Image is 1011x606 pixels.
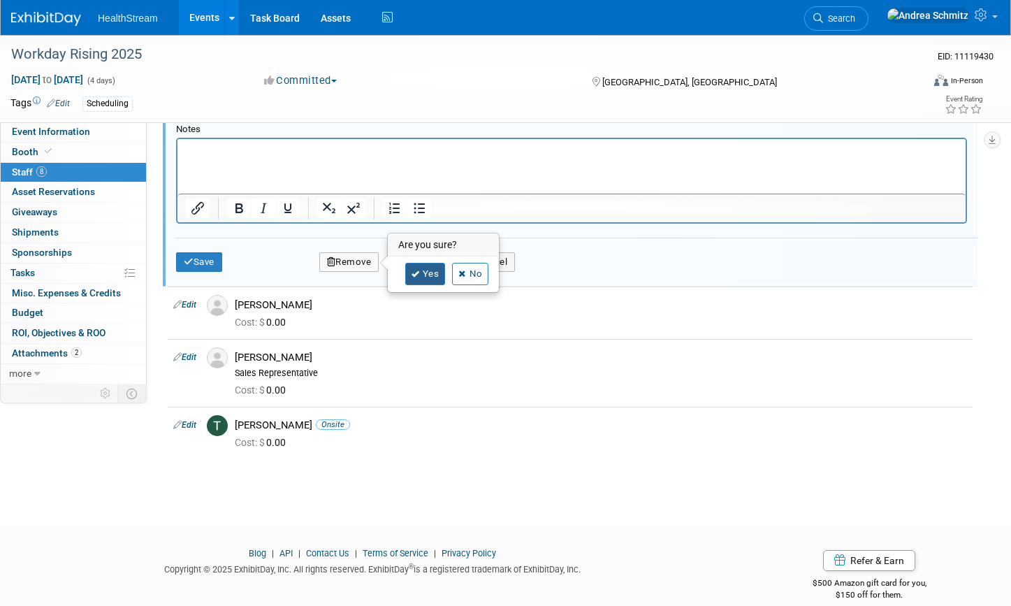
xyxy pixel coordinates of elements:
span: (4 days) [86,76,115,85]
span: Cost: $ [235,437,266,448]
a: API [279,548,293,558]
span: Event Information [12,126,90,137]
span: | [295,548,304,558]
button: Save [176,252,222,272]
span: | [268,548,277,558]
span: Staff [12,166,47,178]
img: Associate-Profile-5.png [207,347,228,368]
h3: Are you sure? [388,234,499,257]
a: Asset Reservations [1,182,146,202]
a: Yes [405,263,446,285]
button: Remove [319,252,379,272]
a: Blog [249,548,266,558]
div: Event Format [838,73,983,94]
span: Budget [12,307,43,318]
a: No [452,263,488,285]
img: Andrea Schmitz [887,8,969,23]
a: Budget [1,303,146,323]
span: Shipments [12,226,59,238]
a: Edit [173,420,196,430]
span: Event ID: 11119430 [938,51,994,62]
div: $150 off for them. [756,589,984,601]
div: In-Person [950,75,983,86]
span: Search [823,13,855,24]
span: 0.00 [235,384,291,396]
span: Misc. Expenses & Credits [12,287,121,298]
a: more [1,364,146,384]
div: Event Rating [945,96,982,103]
span: ROI, Objectives & ROO [12,327,106,338]
span: Asset Reservations [12,186,95,197]
div: [PERSON_NAME] [235,351,967,364]
span: Booth [12,146,54,157]
button: Numbered list [383,199,407,218]
span: 0.00 [235,317,291,328]
button: Italic [252,199,275,218]
a: Sponsorships [1,243,146,263]
div: Copyright © 2025 ExhibitDay, Inc. All rights reserved. ExhibitDay is a registered trademark of Ex... [10,560,735,576]
button: Bullet list [407,199,431,218]
div: [PERSON_NAME] [235,298,967,312]
sup: ® [409,563,414,570]
button: Superscript [342,199,365,218]
a: Edit [47,99,70,108]
a: Event Information [1,122,146,142]
span: Cost: $ [235,317,266,328]
a: Shipments [1,223,146,243]
img: T.jpg [207,415,228,436]
button: Committed [259,73,342,88]
a: Search [804,6,868,31]
a: Edit [173,352,196,362]
a: Booth [1,143,146,162]
span: 0.00 [235,437,291,448]
a: Misc. Expenses & Credits [1,284,146,303]
a: Giveaways [1,203,146,222]
td: Personalize Event Tab Strip [94,384,118,403]
i: Booth reservation complete [45,147,52,155]
span: | [351,548,361,558]
a: Privacy Policy [442,548,496,558]
div: Workday Rising 2025 [6,42,901,67]
span: 2 [71,347,82,358]
span: HealthStream [98,13,158,24]
img: Format-Inperson.png [934,75,948,86]
span: to [41,74,54,85]
div: Notes [176,124,967,136]
span: Giveaways [12,206,57,217]
td: Tags [10,96,70,112]
a: Tasks [1,264,146,283]
iframe: Rich Text Area [177,139,966,194]
a: ROI, Objectives & ROO [1,324,146,343]
span: more [9,368,31,379]
img: Associate-Profile-5.png [207,295,228,316]
a: Terms of Service [363,548,428,558]
span: Onsite [316,419,350,430]
a: Attachments2 [1,344,146,363]
a: Contact Us [306,548,349,558]
div: [PERSON_NAME] [235,419,967,432]
button: Subscript [317,199,341,218]
button: Insert/edit link [186,199,210,218]
a: Refer & Earn [823,550,915,571]
button: Bold [227,199,251,218]
a: Staff8 [1,163,146,182]
div: Scheduling [82,96,133,111]
span: [GEOGRAPHIC_DATA], [GEOGRAPHIC_DATA] [602,77,777,87]
div: Sales Representative [235,368,967,379]
span: | [430,548,439,558]
span: [DATE] [DATE] [10,73,84,86]
span: Attachments [12,347,82,359]
button: Underline [276,199,300,218]
div: $500 Amazon gift card for you, [756,568,984,600]
span: Cost: $ [235,384,266,396]
img: ExhibitDay [11,12,81,26]
span: Sponsorships [12,247,72,258]
span: Tasks [10,267,35,278]
span: 8 [36,166,47,177]
a: Edit [173,300,196,310]
td: Toggle Event Tabs [118,384,147,403]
